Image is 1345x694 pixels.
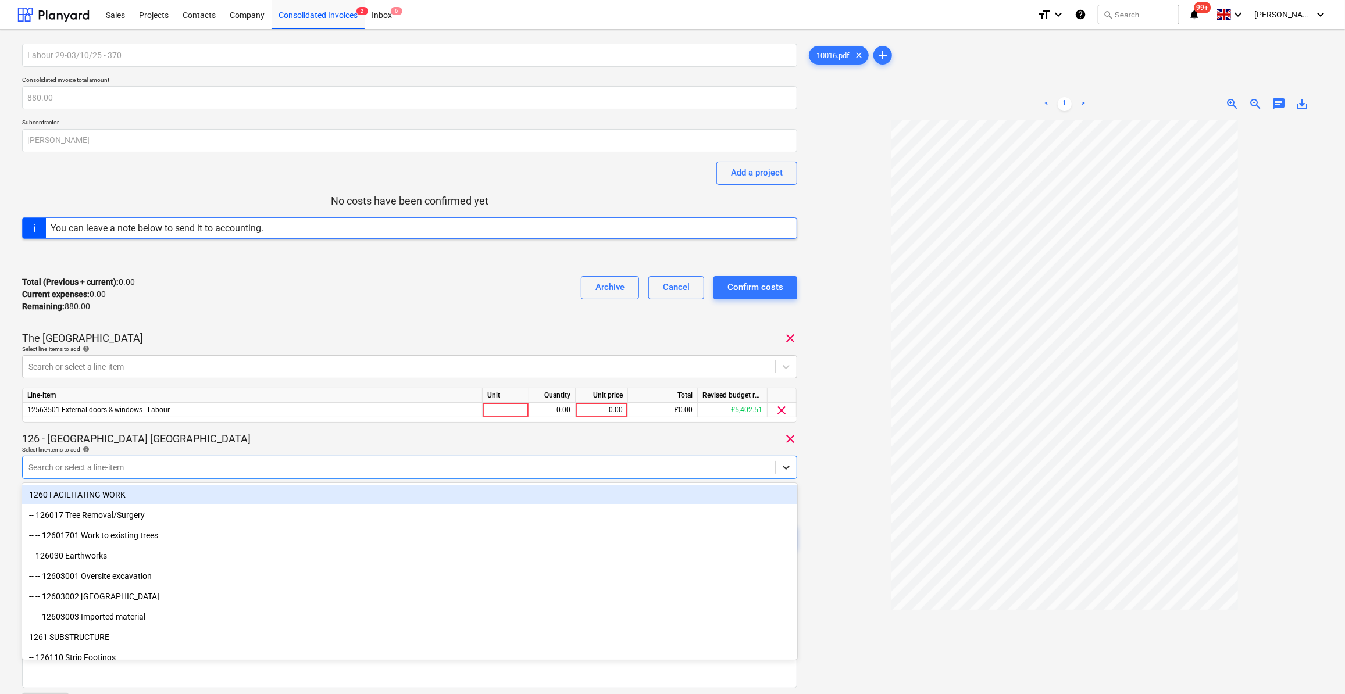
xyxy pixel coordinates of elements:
span: help [80,345,90,352]
div: £0.00 [628,403,698,417]
span: save_alt [1295,97,1309,111]
a: Next page [1076,97,1090,111]
span: add [876,48,890,62]
p: Consolidated invoice total amount [22,76,797,86]
i: notifications [1189,8,1200,22]
span: search [1103,10,1112,19]
div: Select line-items to add [22,345,797,353]
p: 126 - [GEOGRAPHIC_DATA] [GEOGRAPHIC_DATA] [22,432,251,446]
div: Line-item [23,388,483,403]
div: Cancel [663,280,690,295]
div: -- 126110 Strip Footings [22,648,797,667]
button: Cancel [648,276,704,299]
span: 10016.pdf [809,51,857,60]
div: Archive [595,280,625,295]
div: 10016.pdf [809,46,869,65]
span: 2 [356,7,368,15]
span: clear [783,432,797,446]
span: 12563501 External doors & windows - Labour [27,406,170,414]
div: -- 126030 Earthworks [22,546,797,565]
strong: Current expenses : [22,289,90,299]
div: £5,402.51 [698,403,768,417]
div: 1261 SUBSTRUCTURE [22,628,797,646]
div: -- -- 12603001 Oversite excavation [22,567,797,585]
div: -- -- 12601701 Work to existing trees [22,526,797,545]
p: Subcontractor [22,119,797,128]
p: No costs have been confirmed yet [22,194,797,208]
strong: Total (Previous + current) : [22,277,119,287]
div: -- 126017 Tree Removal/Surgery [22,506,797,524]
div: -- -- 12603002 [GEOGRAPHIC_DATA] [22,587,797,606]
a: Page 1 is your current page [1058,97,1072,111]
span: zoom_in [1225,97,1239,111]
iframe: Chat Widget [1287,638,1345,694]
p: 0.00 [22,288,106,301]
i: keyboard_arrow_down [1314,8,1328,22]
div: Quantity [529,388,576,403]
div: 1260 FACILITATING WORK [22,485,797,504]
input: Consolidated invoice total amount [22,86,797,109]
p: The [GEOGRAPHIC_DATA] [22,331,143,345]
span: 99+ [1194,2,1211,13]
div: Unit price [576,388,628,403]
input: Consolidated invoice name [22,44,797,67]
button: Add a project [716,162,797,185]
input: Subcontractor [22,129,797,152]
span: clear [775,403,789,417]
div: You can leave a note below to send it to accounting. [51,223,263,234]
span: help [80,446,90,453]
div: Total [628,388,698,403]
div: 0.00 [534,403,570,417]
div: -- -- 12603003 Imported material [22,607,797,626]
span: clear [852,48,866,62]
i: keyboard_arrow_down [1231,8,1245,22]
a: Previous page [1039,97,1053,111]
i: keyboard_arrow_down [1051,8,1065,22]
span: 6 [391,7,402,15]
button: Archive [581,276,639,299]
span: zoom_out [1248,97,1262,111]
div: 0.00 [580,403,623,417]
i: format_size [1037,8,1051,22]
div: Add a project [731,165,783,180]
span: [PERSON_NAME] [1254,10,1312,19]
button: Confirm costs [713,276,797,299]
div: Select line-items to add [22,446,797,453]
button: Search [1098,5,1179,24]
i: Knowledge base [1075,8,1086,22]
span: chat [1272,97,1286,111]
strong: Remaining : [22,302,65,311]
p: 880.00 [22,301,90,313]
p: 0.00 [22,276,135,288]
div: Revised budget remaining [698,388,768,403]
div: Confirm costs [727,280,783,295]
span: clear [783,331,797,345]
div: Unit [483,388,529,403]
div: -- -- 12603002 Cartaway [22,587,797,606]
